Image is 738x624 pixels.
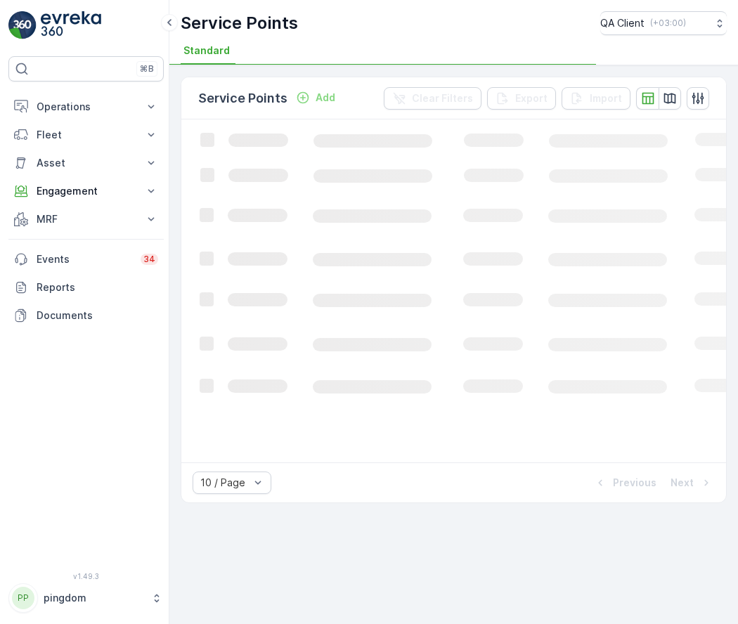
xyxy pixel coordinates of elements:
button: PPpingdom [8,583,164,613]
button: Add [290,89,341,106]
p: Export [515,91,548,105]
a: Reports [8,273,164,301]
span: v 1.49.3 [8,572,164,580]
button: Operations [8,93,164,121]
button: Fleet [8,121,164,149]
p: Clear Filters [412,91,473,105]
p: Asset [37,156,136,170]
p: ⌘B [140,63,154,74]
span: Standard [183,44,230,58]
button: Import [562,87,630,110]
button: Clear Filters [384,87,481,110]
p: QA Client [600,16,645,30]
p: MRF [37,212,136,226]
button: Engagement [8,177,164,205]
p: Add [316,91,335,105]
img: logo [8,11,37,39]
p: Service Points [198,89,287,108]
div: PP [12,587,34,609]
p: Import [590,91,622,105]
button: QA Client(+03:00) [600,11,727,35]
p: Reports [37,280,158,294]
p: ( +03:00 ) [650,18,686,29]
p: 34 [143,254,155,265]
p: Documents [37,308,158,323]
img: logo_light-DOdMpM7g.png [41,11,101,39]
p: Next [671,476,694,490]
p: Events [37,252,132,266]
p: pingdom [44,591,144,605]
button: Export [487,87,556,110]
button: Asset [8,149,164,177]
button: MRF [8,205,164,233]
a: Events34 [8,245,164,273]
button: Previous [592,474,658,491]
a: Documents [8,301,164,330]
p: Fleet [37,128,136,142]
p: Service Points [181,12,298,34]
button: Next [669,474,715,491]
p: Engagement [37,184,136,198]
p: Operations [37,100,136,114]
p: Previous [613,476,656,490]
